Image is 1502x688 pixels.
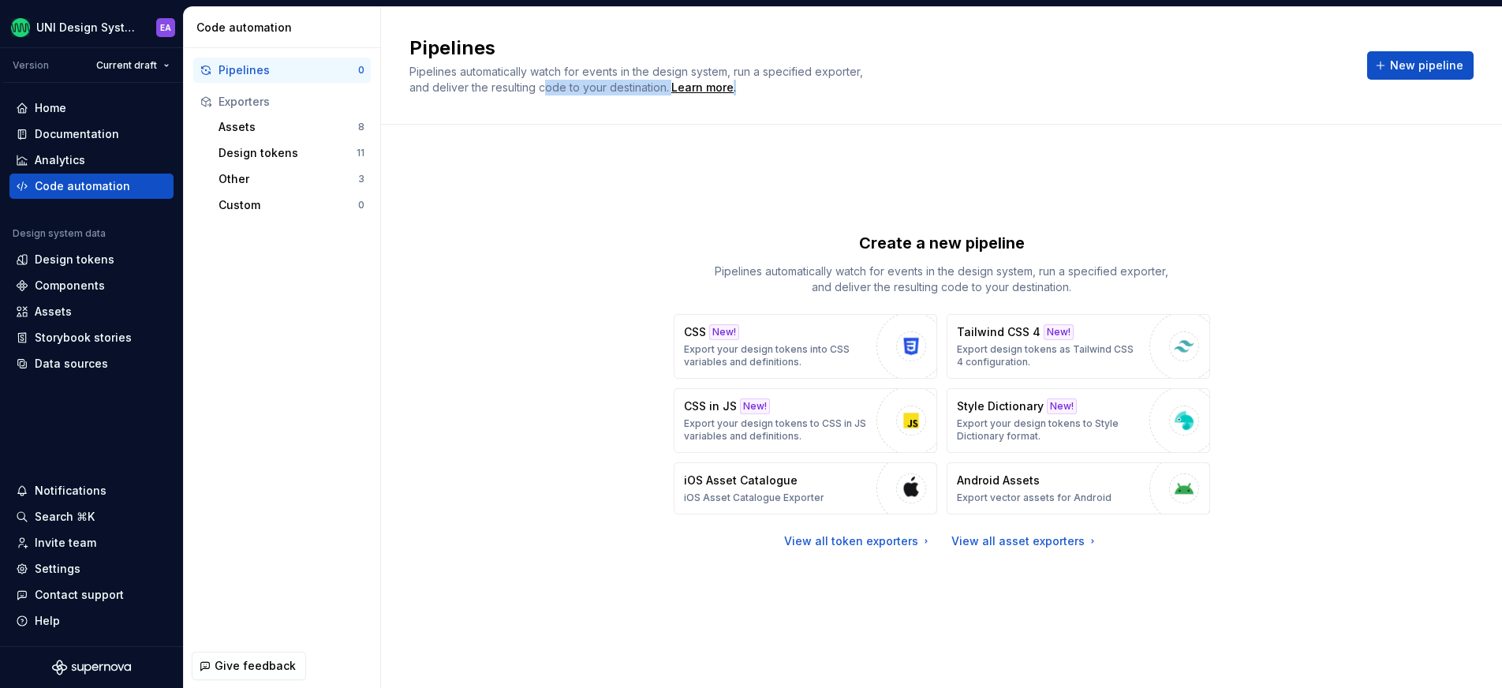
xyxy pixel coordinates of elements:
[957,492,1112,504] p: Export vector assets for Android
[35,535,96,551] div: Invite team
[674,388,937,453] button: CSS in JSNew!Export your design tokens to CSS in JS variables and definitions.
[35,587,124,603] div: Contact support
[684,324,706,340] p: CSS
[35,178,130,194] div: Code automation
[957,473,1040,488] p: Android Assets
[358,173,364,185] div: 3
[219,119,358,135] div: Assets
[9,148,174,173] a: Analytics
[674,462,937,514] button: iOS Asset CatalogueiOS Asset Catalogue Exporter
[9,247,174,272] a: Design tokens
[9,582,174,608] button: Contact support
[219,145,357,161] div: Design tokens
[9,556,174,581] a: Settings
[358,199,364,211] div: 0
[219,197,358,213] div: Custom
[11,18,30,37] img: ed2d80fa-d191-4600-873e-e5d010efb887.png
[35,252,114,267] div: Design tokens
[358,64,364,77] div: 0
[9,299,174,324] a: Assets
[9,608,174,634] button: Help
[35,304,72,320] div: Assets
[9,530,174,555] a: Invite team
[957,398,1044,414] p: Style Dictionary
[212,140,371,166] button: Design tokens11
[705,264,1179,295] p: Pipelines automatically watch for events in the design system, run a specified exporter, and deli...
[35,278,105,294] div: Components
[947,462,1210,514] button: Android AssetsExport vector assets for Android
[219,171,358,187] div: Other
[957,417,1141,443] p: Export your design tokens to Style Dictionary format.
[35,509,95,525] div: Search ⌘K
[215,658,296,674] span: Give feedback
[9,504,174,529] button: Search ⌘K
[196,20,374,36] div: Code automation
[35,613,60,629] div: Help
[409,36,1348,61] h2: Pipelines
[674,314,937,379] button: CSSNew!Export your design tokens into CSS variables and definitions.
[684,398,737,414] p: CSS in JS
[684,417,869,443] p: Export your design tokens to CSS in JS variables and definitions.
[1390,58,1463,73] span: New pipeline
[951,533,1099,549] a: View all asset exporters
[358,121,364,133] div: 8
[35,152,85,168] div: Analytics
[52,660,131,675] svg: Supernova Logo
[9,122,174,147] a: Documentation
[669,82,736,94] span: .
[89,54,177,77] button: Current draft
[13,59,49,72] div: Version
[219,62,358,78] div: Pipelines
[212,166,371,192] button: Other3
[160,21,171,34] div: EA
[947,314,1210,379] button: Tailwind CSS 4New!Export design tokens as Tailwind CSS 4 configuration.
[3,10,180,44] button: UNI Design SystemEA
[9,351,174,376] a: Data sources
[35,483,106,499] div: Notifications
[212,193,371,218] button: Custom0
[1047,398,1077,414] div: New!
[192,652,306,680] button: Give feedback
[35,126,119,142] div: Documentation
[212,114,371,140] button: Assets8
[9,325,174,350] a: Storybook stories
[357,147,364,159] div: 11
[35,100,66,116] div: Home
[784,533,932,549] a: View all token exporters
[409,65,866,94] span: Pipelines automatically watch for events in the design system, run a specified exporter, and deli...
[9,95,174,121] a: Home
[219,94,364,110] div: Exporters
[96,59,157,72] span: Current draft
[684,492,824,504] p: iOS Asset Catalogue Exporter
[740,398,770,414] div: New!
[684,473,798,488] p: iOS Asset Catalogue
[9,478,174,503] button: Notifications
[1367,51,1474,80] button: New pipeline
[671,80,734,95] a: Learn more
[947,388,1210,453] button: Style DictionaryNew!Export your design tokens to Style Dictionary format.
[957,324,1041,340] p: Tailwind CSS 4
[36,20,137,36] div: UNI Design System
[709,324,739,340] div: New!
[9,273,174,298] a: Components
[1044,324,1074,340] div: New!
[35,561,80,577] div: Settings
[9,174,174,199] a: Code automation
[859,232,1025,254] p: Create a new pipeline
[13,227,106,240] div: Design system data
[193,58,371,83] button: Pipelines0
[35,330,132,346] div: Storybook stories
[957,343,1141,368] p: Export design tokens as Tailwind CSS 4 configuration.
[35,356,108,372] div: Data sources
[684,343,869,368] p: Export your design tokens into CSS variables and definitions.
